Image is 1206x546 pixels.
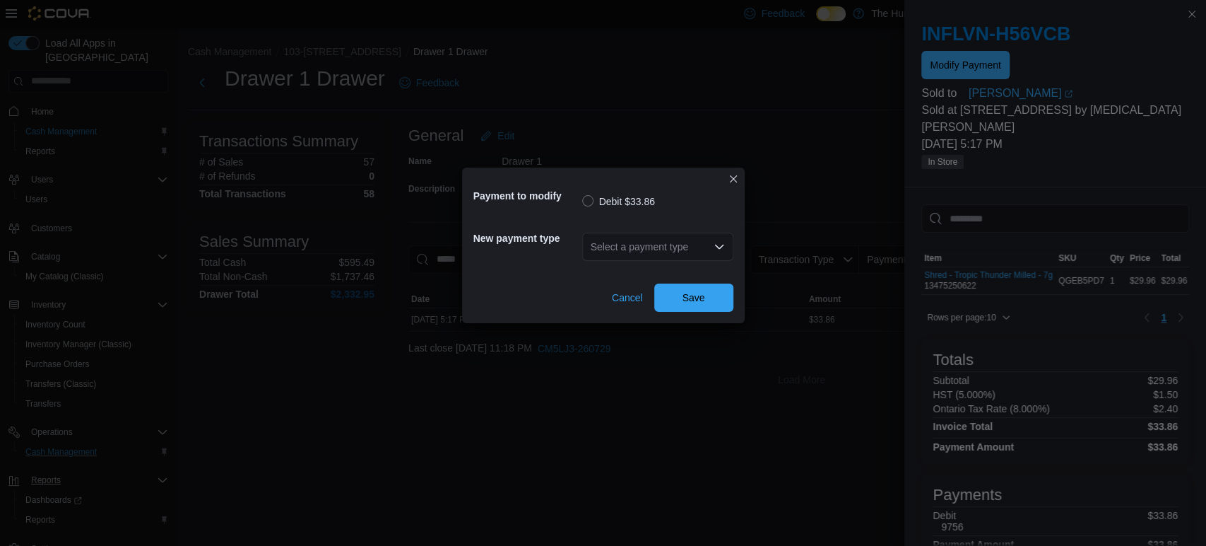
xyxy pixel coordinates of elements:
[606,284,649,312] button: Cancel
[725,170,742,187] button: Closes this modal window
[714,241,725,252] button: Open list of options
[612,291,643,305] span: Cancel
[654,284,733,312] button: Save
[473,224,579,252] h5: New payment type
[591,238,592,255] input: Accessible screen reader label
[582,193,655,210] label: Debit $33.86
[473,182,579,210] h5: Payment to modify
[682,291,705,305] span: Save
